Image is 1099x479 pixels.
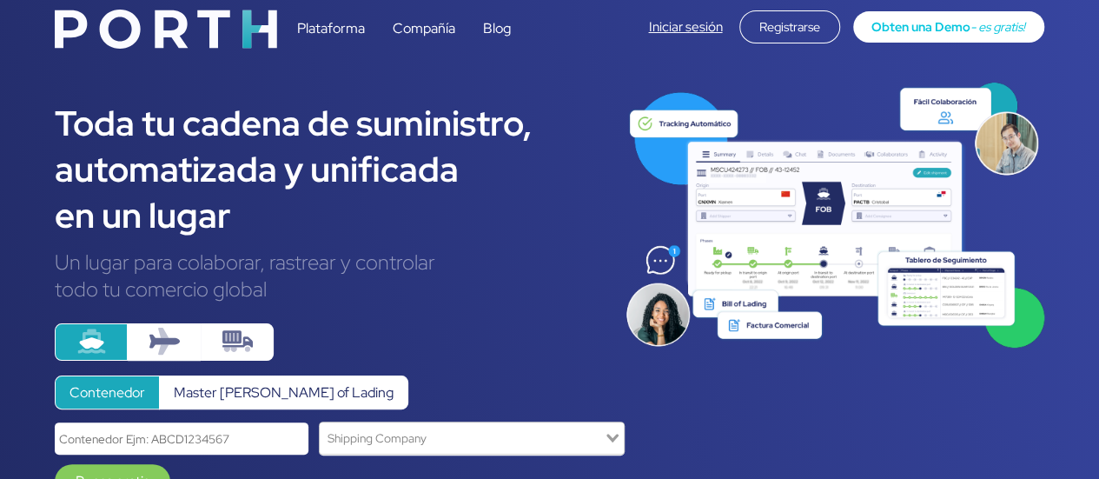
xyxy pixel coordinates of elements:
[648,18,722,36] a: Iniciar sesión
[871,18,970,35] span: Obten una Demo
[297,19,365,37] a: Plataforma
[149,326,180,356] img: plane.svg
[853,11,1044,43] a: Obten una Demo- es gratis!
[76,326,107,356] img: ship.svg
[55,376,160,409] label: Contenedor
[970,18,1025,35] span: - es gratis!
[319,422,625,454] div: Search for option
[483,19,511,37] a: Blog
[321,426,602,449] input: Search for option
[55,100,599,146] div: Toda tu cadena de suministro,
[55,276,599,303] div: todo tu comercio global
[55,146,599,192] div: automatizada y unificada
[393,19,455,37] a: Compañía
[739,10,839,43] div: Registrarse
[159,376,408,409] label: Master [PERSON_NAME] of Lading
[55,422,308,455] input: Contenedor Ejm: ABCD1234567
[739,17,839,36] a: Registrarse
[55,249,599,276] div: Un lugar para colaborar, rastrear y controlar
[222,326,253,356] img: truck-container.svg
[55,192,599,238] div: en un lugar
